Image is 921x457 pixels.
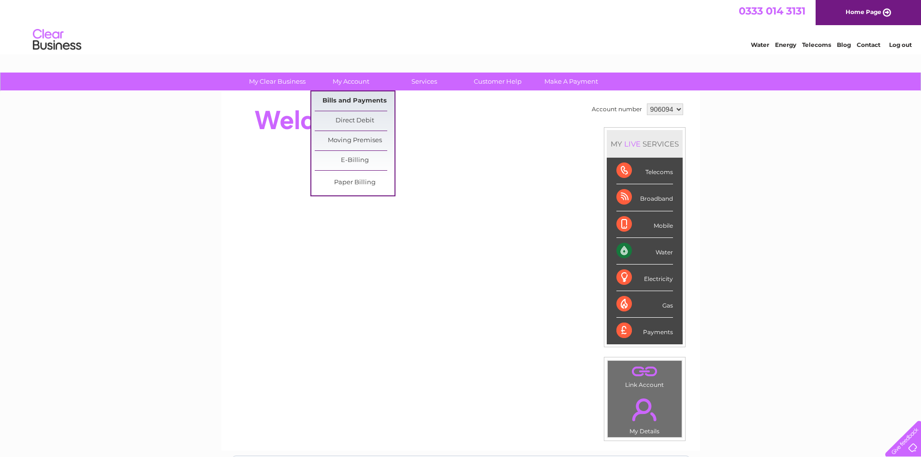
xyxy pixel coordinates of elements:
a: . [610,363,679,380]
a: E-Billing [315,151,395,170]
a: . [610,393,679,427]
a: My Clear Business [237,73,317,90]
div: Gas [616,291,673,318]
div: Payments [616,318,673,344]
div: Electricity [616,265,673,291]
a: Water [751,41,769,48]
a: Direct Debit [315,111,395,131]
a: Energy [775,41,796,48]
div: Water [616,238,673,265]
td: Link Account [607,360,682,391]
div: MY SERVICES [607,130,683,158]
a: Customer Help [458,73,538,90]
a: Paper Billing [315,173,395,192]
a: Blog [837,41,851,48]
div: Telecoms [616,158,673,184]
a: Make A Payment [531,73,611,90]
td: Account number [589,101,644,118]
a: Telecoms [802,41,831,48]
a: Services [384,73,464,90]
a: Bills and Payments [315,91,395,111]
div: Mobile [616,211,673,238]
a: Contact [857,41,880,48]
div: Clear Business is a trading name of Verastar Limited (registered in [GEOGRAPHIC_DATA] No. 3667643... [233,5,689,47]
a: 0333 014 3131 [739,5,805,17]
div: LIVE [622,139,643,148]
div: Broadband [616,184,673,211]
a: My Account [311,73,391,90]
img: logo.png [32,25,82,55]
td: My Details [607,390,682,438]
a: Moving Premises [315,131,395,150]
a: Log out [889,41,912,48]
